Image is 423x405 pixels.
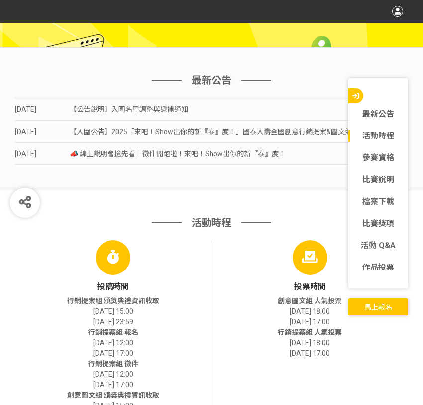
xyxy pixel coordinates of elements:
span: [DATE] [15,143,70,165]
span: [DATE] 15:00 [93,307,133,315]
span: 作品投票 [362,263,394,272]
span: 行銷提案組 報名 [88,328,138,336]
span: [DATE] 23:59 [93,318,133,326]
span: [DATE] 17:00 [93,349,133,357]
span: 活動時程 [192,215,231,230]
a: 活動 Q&A [348,240,408,252]
span: [DATE] 17:00 [290,349,330,357]
div: 投票時間 [211,281,408,293]
a: [DATE]【入圍公告】2025「來吧！Show出你的新『泰』度！」國泰人壽全國創意行銷提案&圖文競賽 [15,120,408,142]
a: 檔案下載 [348,196,408,208]
span: [DATE] [15,121,70,143]
a: [DATE]【公告說明】入圍名單調整與遞補通知 [15,98,408,120]
a: 比賽獎項 [348,218,408,230]
span: 創意圖文組 頒獎典禮資訊收取 [67,391,159,399]
span: 創意圖文組 人氣投票 [278,297,342,305]
span: [DATE] 18:00 [290,339,330,347]
span: 行銷提案組 頒獎典禮資訊收取 [67,297,159,305]
span: 行銷提案組 徵件 [88,360,138,368]
span: [DATE] 17:00 [93,381,133,389]
span: [DATE] [15,98,70,121]
span: 📣 線上說明會搶先看｜徵件開跑啦！來吧！Show出你的新『泰』度！ [70,150,286,158]
span: [DATE] 12:00 [93,370,133,378]
a: 參賽資格 [348,152,408,164]
button: 馬上報名 [348,298,408,315]
span: [DATE] 17:00 [290,318,330,326]
span: 馬上報名 [364,303,392,311]
span: [DATE] 12:00 [93,339,133,347]
a: 比賽說明 [348,174,408,186]
span: 行銷提案組 人氣投票 [278,328,342,336]
span: 【入圍公告】2025「來吧！Show出你的新『泰』度！」國泰人壽全國創意行銷提案&圖文競賽 [70,128,359,135]
a: 活動時程 [348,130,408,142]
div: 投稿時間 [15,281,211,293]
span: 【公告說明】入圍名單調整與遞補通知 [70,105,188,113]
a: 最新公告 [348,108,408,120]
span: 最新公告 [192,73,231,88]
a: [DATE]📣 線上說明會搶先看｜徵件開跑啦！來吧！Show出你的新『泰』度！ [15,142,408,165]
span: [DATE] 18:00 [290,307,330,315]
